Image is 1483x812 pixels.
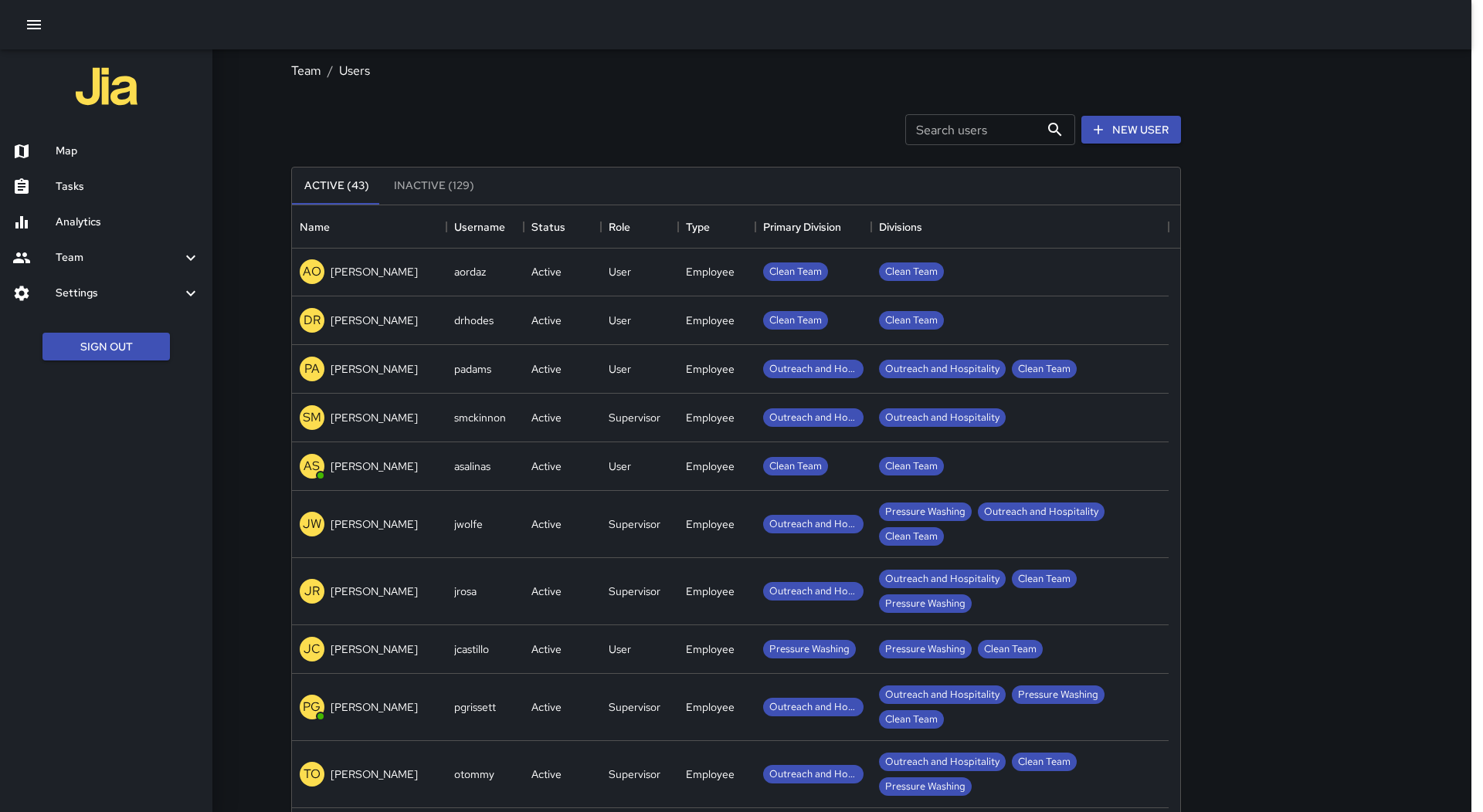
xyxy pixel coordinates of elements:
h6: Map [56,143,200,160]
h6: Tasks [56,178,200,195]
button: Sign Out [42,333,170,361]
img: jia-logo [76,56,137,117]
h6: Analytics [56,214,200,231]
h6: Settings [56,285,182,302]
h6: Team [56,249,182,266]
